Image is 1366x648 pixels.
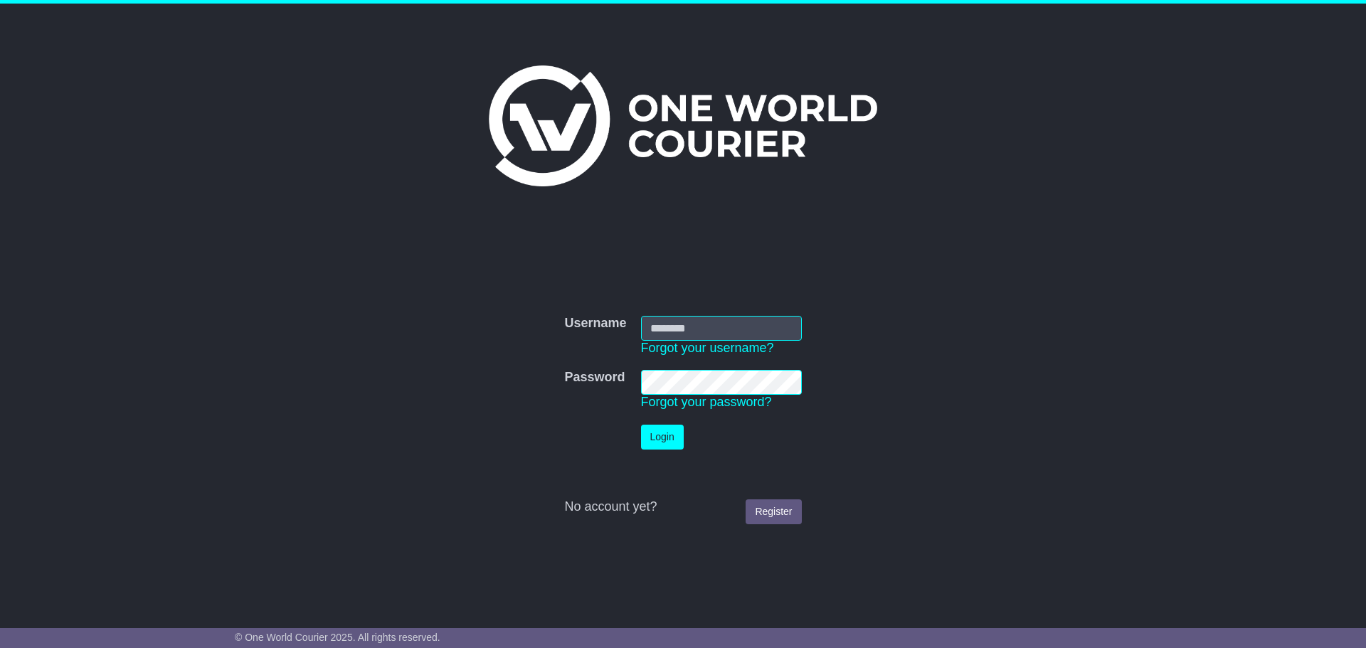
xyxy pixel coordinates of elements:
label: Username [564,316,626,331]
img: One World [489,65,877,186]
a: Forgot your password? [641,395,772,409]
a: Forgot your username? [641,341,774,355]
div: No account yet? [564,499,801,515]
a: Register [746,499,801,524]
button: Login [641,425,684,450]
label: Password [564,370,625,386]
span: © One World Courier 2025. All rights reserved. [235,632,440,643]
